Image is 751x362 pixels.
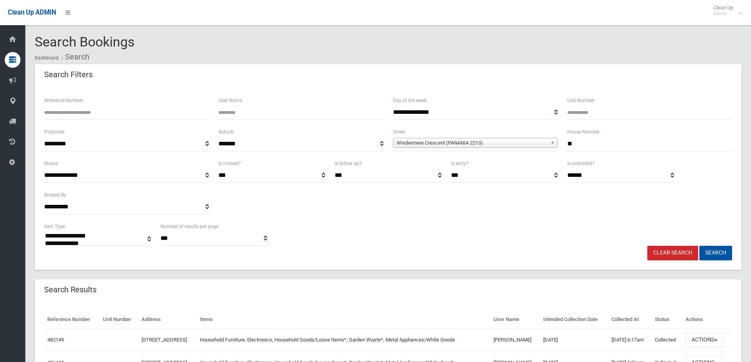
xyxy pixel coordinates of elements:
td: [DATE] 6:17am [608,329,652,351]
span: Search Bookings [35,34,135,50]
label: Day of the week [393,96,427,105]
label: Is missed? [218,159,241,168]
th: Unit Number [100,311,139,329]
label: Status [44,159,58,168]
small: Admin [714,11,733,17]
a: 482149 [47,337,64,343]
label: Unit Number [567,96,594,105]
header: Search Filters [35,67,102,82]
label: Is early? [451,159,468,168]
td: Household Furniture, Electronics, Household Goods/Loose Items*, Garden Waste*, Metal Appliances/W... [197,329,490,351]
span: Windermere Crescent (PANANIA 2213) [397,138,547,148]
label: Item Type [44,222,65,231]
button: Actions [686,333,723,347]
th: Intended Collection Date [540,311,608,329]
a: Dashboard [35,55,58,61]
span: Clean Up ADMIN [8,9,56,16]
td: Collected [652,329,682,351]
label: House Number [567,128,600,136]
label: User Name [218,96,242,105]
th: Actions [682,311,732,329]
label: Suburb [218,128,234,136]
td: [PERSON_NAME] [490,329,540,351]
th: Items [197,311,490,329]
label: Reference Number [44,96,83,105]
td: [DATE] [540,329,608,351]
label: Booked By [44,191,66,199]
th: User Name [490,311,540,329]
label: Is follow up? [335,159,362,168]
label: Street [393,128,405,136]
li: Search [60,50,89,64]
span: Clean Up [710,5,741,17]
th: Address [138,311,196,329]
label: Is oversized? [567,159,594,168]
a: Clear Search [647,246,698,260]
button: Search [699,246,732,260]
a: [STREET_ADDRESS] [142,337,187,343]
th: Collected At [608,311,652,329]
th: Reference Number [44,311,100,329]
th: Status [652,311,682,329]
header: Search Results [35,282,106,297]
label: Postcode [44,128,64,136]
label: Number of results per page [160,222,218,231]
